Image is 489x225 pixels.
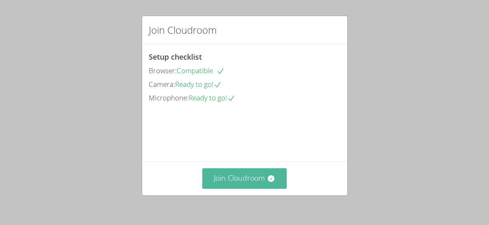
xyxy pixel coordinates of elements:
span: Ready to go! [189,93,235,102]
h2: Join Cloudroom [149,23,217,37]
span: Camera: [149,79,175,89]
span: Browser: [149,66,177,75]
span: Compatible [177,66,225,75]
span: Microphone: [149,93,189,102]
span: Ready to go! [175,79,222,89]
span: Setup checklist [149,52,202,62]
button: Join Cloudroom [202,168,287,188]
